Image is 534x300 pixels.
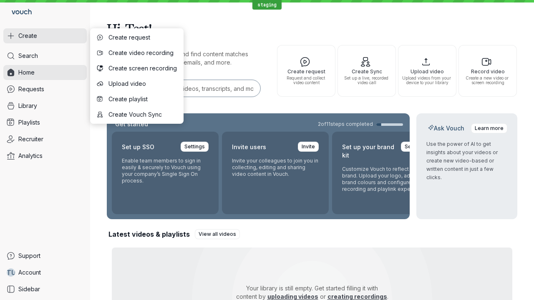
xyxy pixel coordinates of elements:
[122,142,154,152] h2: Set up SSO
[281,76,332,85] span: Request and collect video content
[108,95,177,103] span: Create playlist
[108,64,177,72] span: Create screen recording
[92,107,182,122] button: Create Vouch Sync
[471,123,507,133] a: Learn more
[327,293,387,300] a: creating recordings
[3,3,35,22] a: Go to homepage
[92,45,182,60] button: Create video recording
[475,124,504,132] span: Learn more
[18,32,37,40] span: Create
[342,166,429,192] p: Customize Vouch to reflect your brand. Upload your logo, adjust brand colours and configure the r...
[6,268,11,277] span: T
[426,124,466,132] h2: Ask Vouch
[462,76,513,85] span: Create a new video or screen recording
[18,268,41,277] span: Account
[122,157,209,184] p: Enable team members to sign in easily & securely to Vouch using your company’s Single Sign On pro...
[232,157,319,177] p: Invite your colleagues to join you in collecting, editing and sharing video content in Vouch.
[18,85,44,93] span: Requests
[107,50,262,67] p: Search for any keywords and find content matches through transcriptions, user emails, and more.
[18,135,43,143] span: Recruiter
[318,121,403,127] a: 2of11steps completed
[108,49,177,57] span: Create video recording
[18,252,40,260] span: Support
[3,132,87,147] a: Recruiter
[3,248,87,263] a: Support
[107,17,517,40] h1: Hi, Test!
[342,142,396,161] h2: Set up your brand kit
[11,268,16,277] span: U
[398,45,456,97] button: Upload videoUpload videos from your device to your library
[267,293,318,300] a: uploading videos
[108,33,177,42] span: Create request
[3,65,87,80] a: Home
[108,110,177,119] span: Create Vouch Sync
[3,282,87,297] a: Sidebar
[92,76,182,91] button: Upload video
[341,76,392,85] span: Set up a live, recorded video call
[232,142,266,152] h2: Invite users
[405,142,425,151] span: Settings
[3,28,87,43] button: Create
[402,76,453,85] span: Upload videos from your device to your library
[458,45,517,97] button: Record videoCreate a new video or screen recording
[18,152,43,160] span: Analytics
[18,118,40,127] span: Playlists
[18,102,37,110] span: Library
[281,69,332,74] span: Create request
[108,230,190,239] h2: Latest videos & playlists
[341,69,392,74] span: Create Sync
[92,61,182,76] button: Create screen recording
[113,120,150,128] h2: Get started
[199,230,236,238] span: View all videos
[92,30,182,45] button: Create request
[18,285,40,293] span: Sidebar
[18,68,35,77] span: Home
[402,69,453,74] span: Upload video
[318,121,373,127] span: 2 of 11 steps completed
[184,142,205,151] span: Settings
[3,98,87,113] a: Library
[108,80,177,88] span: Upload video
[401,142,429,152] a: Settings
[18,52,38,60] span: Search
[195,229,240,239] a: View all videos
[3,48,87,63] a: Search
[462,69,513,74] span: Record video
[298,142,319,152] a: Invite
[3,82,87,97] a: Requests
[277,45,335,97] button: Create requestRequest and collect video content
[181,142,209,152] a: Settings
[338,45,396,97] button: Create SyncSet up a live, recorded video call
[3,148,87,163] a: Analytics
[426,140,507,182] p: Use the power of AI to get insights about your videos or create new video-based or written conten...
[302,142,315,151] span: Invite
[92,92,182,107] button: Create playlist
[3,265,87,280] a: TUAccount
[3,115,87,130] a: Playlists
